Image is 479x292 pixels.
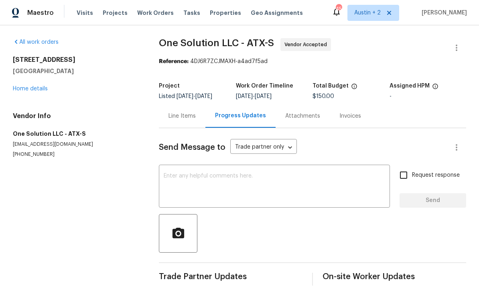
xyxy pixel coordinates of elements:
span: Tasks [183,10,200,16]
h5: Project [159,83,180,89]
h2: [STREET_ADDRESS] [13,56,140,64]
div: Line Items [168,112,196,120]
p: [PHONE_NUMBER] [13,151,140,158]
h5: [GEOGRAPHIC_DATA] [13,67,140,75]
span: - [177,94,212,99]
a: Home details [13,86,48,92]
span: [PERSON_NAME] [418,9,467,17]
span: Maestro [27,9,54,17]
span: Listed [159,94,212,99]
h5: Assigned HPM [390,83,430,89]
span: The total cost of line items that have been proposed by Opendoor. This sum includes line items th... [351,83,357,94]
div: Attachments [285,112,320,120]
span: [DATE] [255,94,272,99]
span: Geo Assignments [251,9,303,17]
b: Reference: [159,59,189,64]
span: [DATE] [195,94,212,99]
div: - [390,94,467,99]
span: Projects [103,9,128,17]
h5: Work Order Timeline [236,83,293,89]
span: Work Orders [137,9,174,17]
h5: Total Budget [313,83,349,89]
span: Vendor Accepted [284,41,330,49]
div: Trade partner only [230,141,297,154]
span: - [236,94,272,99]
span: One Solution LLC - ATX-S [159,38,274,48]
span: [DATE] [177,94,193,99]
div: Invoices [339,112,361,120]
div: Progress Updates [215,112,266,120]
span: On-site Worker Updates [323,273,466,281]
h5: One Solution LLC - ATX-S [13,130,140,138]
span: Properties [210,9,241,17]
span: The hpm assigned to this work order. [432,83,438,94]
span: Visits [77,9,93,17]
span: Request response [412,171,460,180]
span: Austin + 2 [354,9,381,17]
div: 45 [336,5,341,13]
p: [EMAIL_ADDRESS][DOMAIN_NAME] [13,141,140,148]
div: 4DJ6R7ZCJMAXH-a4ad7f5ad [159,57,466,65]
span: Send Message to [159,143,225,151]
h4: Vendor Info [13,112,140,120]
span: $150.00 [313,94,334,99]
a: All work orders [13,39,59,45]
span: Trade Partner Updates [159,273,302,281]
span: [DATE] [236,94,253,99]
